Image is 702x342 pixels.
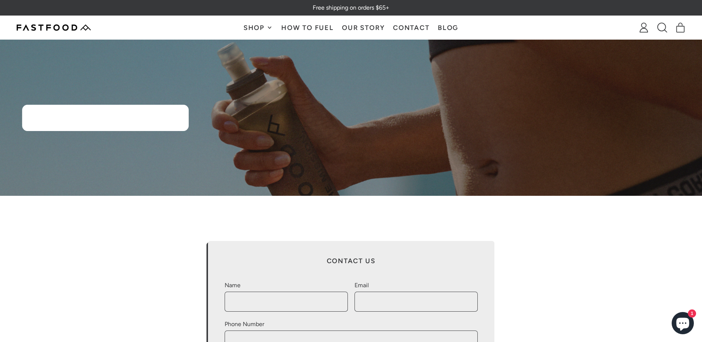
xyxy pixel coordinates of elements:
label: Email [355,281,478,290]
label: Name [225,281,348,290]
a: How To Fuel [277,16,338,39]
button: Shop [239,16,277,39]
img: Fastfood [17,24,91,31]
h1: Contact Us [225,258,478,264]
inbox-online-store-chat: Shopify online store chat [669,312,696,336]
a: Contact [389,16,434,39]
span: Shop [243,24,266,31]
label: Phone Number [225,320,478,329]
a: Our Story [338,16,389,39]
a: Blog [434,16,463,39]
